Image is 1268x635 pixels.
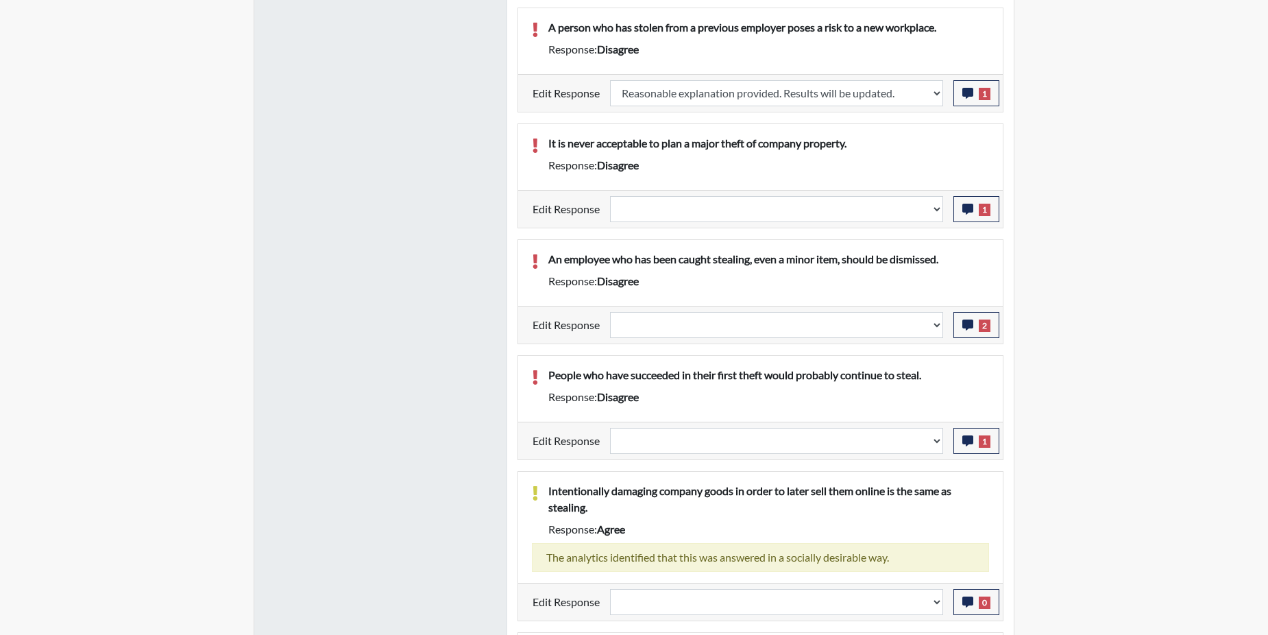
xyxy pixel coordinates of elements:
[533,589,600,615] label: Edit Response
[533,196,600,222] label: Edit Response
[953,428,999,454] button: 1
[548,135,989,152] p: It is never acceptable to plan a major theft of company property.
[548,483,989,516] p: Intentionally damaging company goods in order to later sell them online is the same as stealing.
[953,312,999,338] button: 2
[538,41,999,58] div: Response:
[597,158,639,171] span: disagree
[538,521,999,538] div: Response:
[548,251,989,267] p: An employee who has been caught stealing, even a minor item, should be dismissed.
[597,523,625,536] span: agree
[600,80,953,106] div: Update the test taker's response, the change might impact the score
[533,80,600,106] label: Edit Response
[600,428,953,454] div: Update the test taker's response, the change might impact the score
[548,367,989,383] p: People who have succeeded in their first theft would probably continue to steal.
[538,273,999,289] div: Response:
[600,589,953,615] div: Update the test taker's response, the change might impact the score
[597,274,639,287] span: disagree
[979,88,990,100] span: 1
[979,597,990,609] span: 0
[597,390,639,403] span: disagree
[979,435,990,448] span: 1
[600,196,953,222] div: Update the test taker's response, the change might impact the score
[597,43,639,56] span: disagree
[953,589,999,615] button: 0
[979,204,990,216] span: 1
[979,320,990,332] span: 2
[600,312,953,338] div: Update the test taker's response, the change might impact the score
[953,80,999,106] button: 1
[548,19,989,36] p: A person who has stolen from a previous employer poses a risk to a new workplace.
[538,157,999,173] div: Response:
[532,543,989,572] div: The analytics identified that this was answered in a socially desirable way.
[953,196,999,222] button: 1
[538,389,999,405] div: Response:
[533,312,600,338] label: Edit Response
[533,428,600,454] label: Edit Response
